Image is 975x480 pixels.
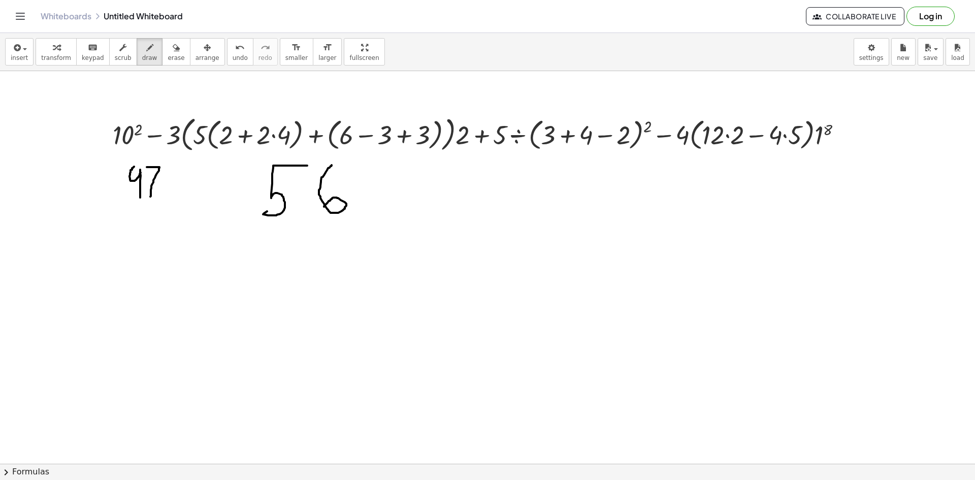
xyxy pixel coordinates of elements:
[233,54,248,61] span: undo
[82,54,104,61] span: keypad
[891,38,916,66] button: new
[806,7,904,25] button: Collaborate Live
[227,38,253,66] button: undoundo
[235,42,245,54] i: undo
[854,38,889,66] button: settings
[11,54,28,61] span: insert
[285,54,308,61] span: smaller
[168,54,184,61] span: erase
[280,38,313,66] button: format_sizesmaller
[923,54,937,61] span: save
[162,38,190,66] button: erase
[253,38,278,66] button: redoredo
[76,38,110,66] button: keyboardkeypad
[322,42,332,54] i: format_size
[137,38,163,66] button: draw
[5,38,34,66] button: insert
[115,54,132,61] span: scrub
[349,54,379,61] span: fullscreen
[859,54,884,61] span: settings
[318,54,336,61] span: larger
[142,54,157,61] span: draw
[12,8,28,24] button: Toggle navigation
[906,7,955,26] button: Log in
[258,54,272,61] span: redo
[41,11,91,21] a: Whiteboards
[109,38,137,66] button: scrub
[196,54,219,61] span: arrange
[946,38,970,66] button: load
[815,12,896,21] span: Collaborate Live
[951,54,964,61] span: load
[261,42,270,54] i: redo
[344,38,384,66] button: fullscreen
[918,38,944,66] button: save
[190,38,225,66] button: arrange
[36,38,77,66] button: transform
[41,54,71,61] span: transform
[313,38,342,66] button: format_sizelarger
[88,42,97,54] i: keyboard
[897,54,909,61] span: new
[291,42,301,54] i: format_size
